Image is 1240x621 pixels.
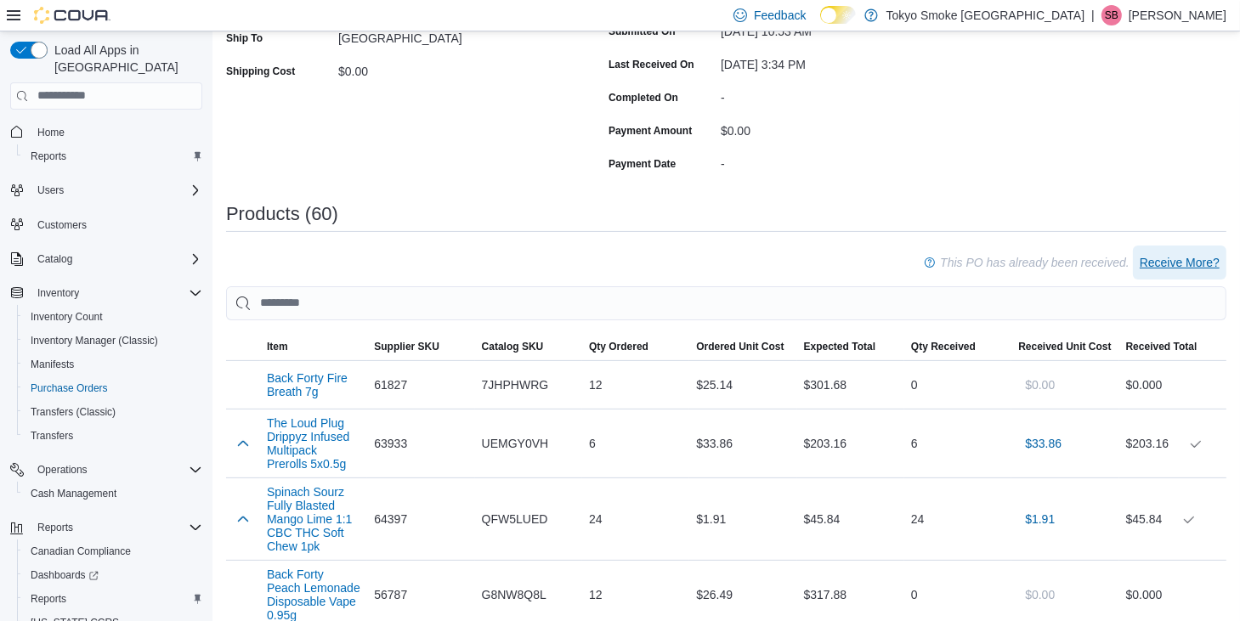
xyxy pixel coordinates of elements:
span: Dashboards [24,565,202,585]
span: Reports [31,150,66,163]
button: The Loud Plug Drippyz Infused Multipack Prerolls 5x0.5g [267,416,360,471]
div: Sharla Bugge [1101,5,1122,25]
p: [PERSON_NAME] [1129,5,1226,25]
button: Catalog [31,249,79,269]
span: Catalog [31,249,202,269]
a: Inventory Count [24,307,110,327]
span: $0.00 [1025,586,1055,603]
a: Manifests [24,354,81,375]
a: Reports [24,589,73,609]
button: Customers [3,212,209,237]
button: Catalog [3,247,209,271]
button: Home [3,120,209,144]
span: Received Unit Cost [1018,340,1111,353]
a: Purchase Orders [24,378,115,398]
span: Users [31,180,202,200]
span: Inventory [37,286,79,300]
button: Operations [31,460,94,480]
span: Inventory [31,283,202,303]
span: Purchase Orders [24,378,202,398]
button: Users [31,180,71,200]
button: Qty Received [904,333,1011,360]
p: This PO has already been received. [940,252,1130,273]
button: Ordered Unit Cost [689,333,796,360]
button: Spinach Sourz Fully Blasted Mango Lime 1:1 CBC THC Soft Chew 1pk [267,485,360,553]
button: $33.86 [1018,426,1068,460]
button: $0.00 [1018,578,1062,612]
button: Transfers [17,424,209,448]
span: Dark Mode [820,24,821,25]
span: Transfers (Classic) [24,402,202,422]
span: Qty Ordered [589,340,648,353]
button: Inventory Manager (Classic) [17,329,209,353]
div: 6 [582,426,689,460]
button: Cash Management [17,482,209,505]
div: 12 [582,578,689,612]
span: Supplier SKU [374,340,439,353]
label: Submitted On [609,25,676,38]
button: Inventory Count [17,305,209,329]
span: 63933 [374,433,407,454]
div: $203.16 [797,426,904,460]
button: Received Total [1119,333,1226,360]
div: 0 [904,578,1011,612]
span: Ordered Unit Cost [696,340,784,353]
button: Inventory [31,283,86,303]
span: Transfers [31,429,73,443]
span: Qty Received [911,340,976,353]
div: 12 [582,368,689,402]
div: - [721,150,948,171]
span: QFW5LUED [482,509,548,529]
div: 24 [904,502,1011,536]
span: Dashboards [31,568,99,582]
span: Catalog SKU [482,340,544,353]
div: $0.00 [338,58,566,78]
span: SB [1105,5,1118,25]
div: $45.84 [797,502,904,536]
button: Canadian Compliance [17,539,209,563]
div: $1.91 [689,502,796,536]
span: 61827 [374,375,407,395]
button: Reports [17,587,209,611]
p: Tokyo Smoke [GEOGRAPHIC_DATA] [886,5,1085,25]
button: Back Forty Fire Breath 7g [267,371,360,398]
span: Inventory Count [31,310,103,324]
label: Payment Amount [609,124,692,138]
button: Reports [17,144,209,168]
div: 6 [904,426,1011,460]
span: Customers [31,214,202,235]
button: Receive More? [1133,246,1226,279]
label: Ship To [226,31,263,45]
span: UEMGY0VH [482,433,549,454]
p: | [1091,5,1095,25]
div: [DATE] 3:34 PM [721,51,948,71]
button: Reports [31,517,80,538]
button: Operations [3,458,209,482]
a: Customers [31,215,93,235]
span: Canadian Compliance [24,541,202,562]
div: $0.00 [721,117,948,138]
span: Item [267,340,288,353]
span: Receive More? [1140,254,1220,271]
a: Reports [24,146,73,167]
div: $25.14 [689,368,796,402]
span: Received Total [1126,340,1198,353]
div: $317.88 [797,578,904,612]
div: $33.86 [689,426,796,460]
button: Users [3,178,209,202]
span: Catalog [37,252,72,266]
div: $26.49 [689,578,796,612]
span: Expected Total [804,340,875,353]
button: Supplier SKU [367,333,474,360]
button: Reports [3,516,209,539]
button: Expected Total [797,333,904,360]
label: Shipping Cost [226,65,295,78]
button: Catalog SKU [475,333,582,360]
div: - [721,84,948,104]
div: $0.00 0 [1126,584,1220,605]
a: Dashboards [17,563,209,587]
a: Transfers (Classic) [24,402,122,422]
div: $301.68 [797,368,904,402]
span: Transfers [24,426,202,446]
span: $0.00 [1025,376,1055,393]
